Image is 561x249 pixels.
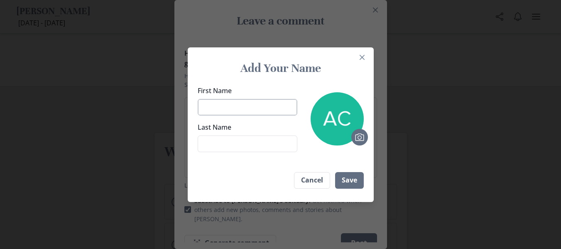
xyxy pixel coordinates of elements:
button: Save [335,172,364,189]
h3: Add Your Name [204,61,357,76]
button: Close [355,51,369,64]
button: Cancel [294,172,330,189]
label: First Name [198,86,292,96]
label: Last Name [198,122,292,132]
button: Upload photo [351,129,368,145]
